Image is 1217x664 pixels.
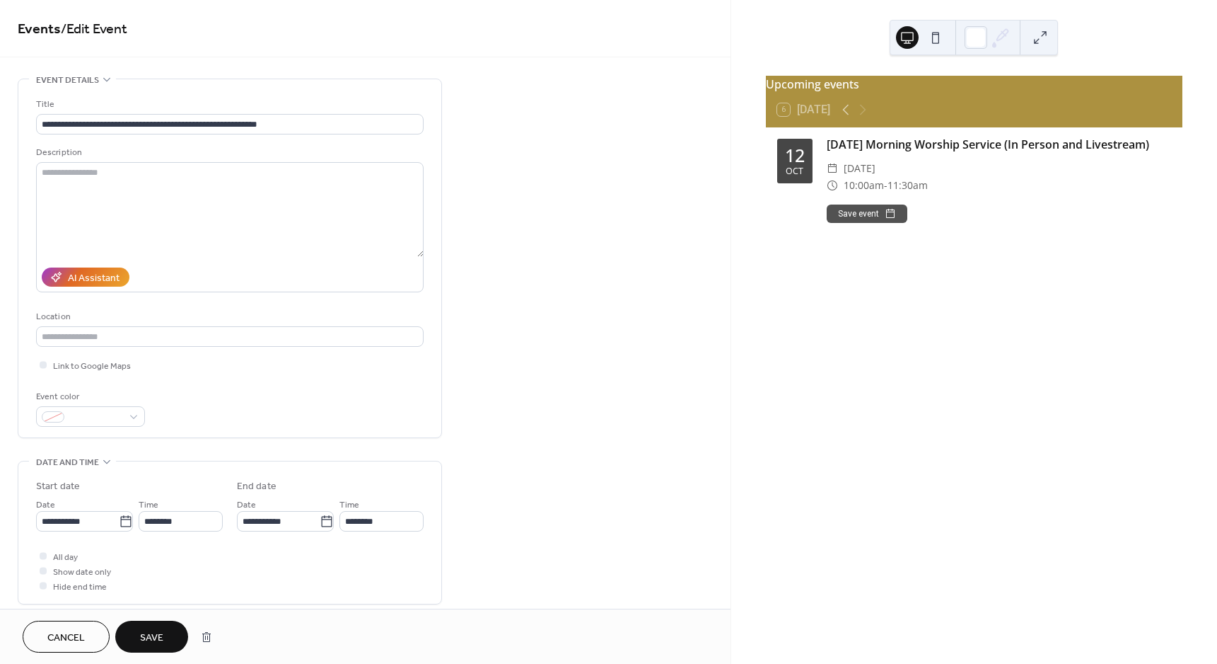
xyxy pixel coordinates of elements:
[827,205,907,223] button: Save event
[61,16,127,43] span: / Edit Event
[237,498,256,513] span: Date
[68,271,120,286] div: AI Assistant
[139,498,158,513] span: Time
[827,177,838,194] div: ​
[36,455,99,470] span: Date and time
[36,73,99,88] span: Event details
[53,580,107,595] span: Hide end time
[115,621,188,653] button: Save
[36,389,142,404] div: Event color
[53,565,111,580] span: Show date only
[844,177,884,194] span: 10:00am
[766,76,1182,93] div: Upcoming events
[237,479,276,494] div: End date
[47,631,85,646] span: Cancel
[887,177,928,194] span: 11:30am
[786,167,803,176] div: Oct
[53,550,78,565] span: All day
[36,309,421,324] div: Location
[844,160,875,177] span: [DATE]
[140,631,163,646] span: Save
[827,160,838,177] div: ​
[36,498,55,513] span: Date
[827,136,1171,153] div: [DATE] Morning Worship Service (In Person and Livestream)
[36,479,80,494] div: Start date
[53,359,131,374] span: Link to Google Maps
[785,147,805,164] div: 12
[18,16,61,43] a: Events
[23,621,110,653] button: Cancel
[339,498,359,513] span: Time
[36,145,421,160] div: Description
[42,268,129,287] button: AI Assistant
[36,97,421,112] div: Title
[884,177,887,194] span: -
